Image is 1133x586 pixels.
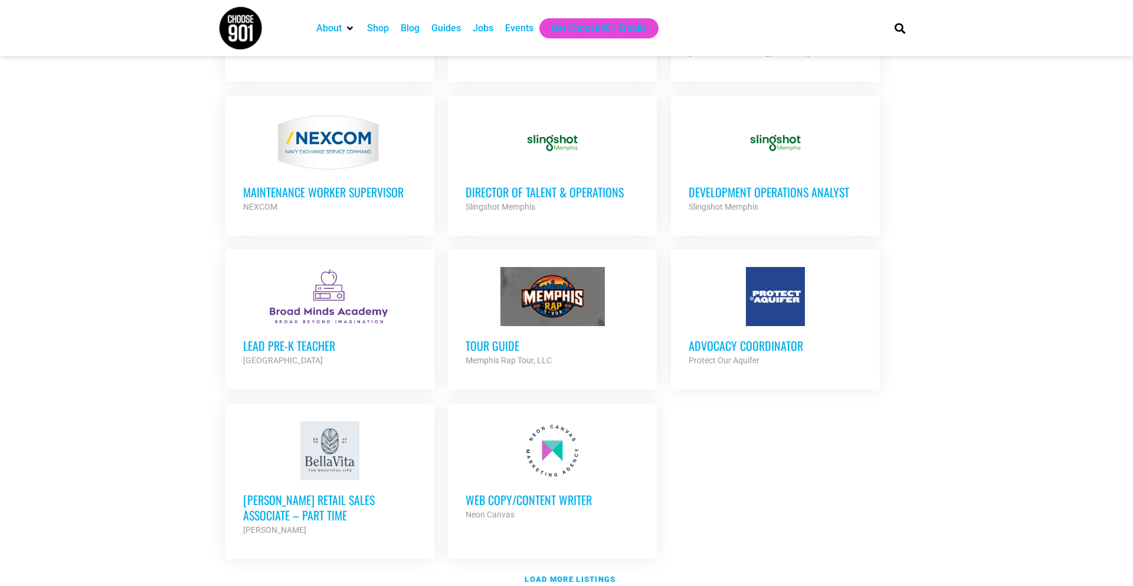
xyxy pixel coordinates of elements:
strong: Slingshot Memphis [466,202,535,211]
strong: Protect Our Aquifer [689,356,759,365]
h3: MAINTENANCE WORKER SUPERVISOR [243,184,417,200]
strong: Memphis Rap Tour, LLC [466,356,552,365]
h3: Development Operations Analyst [689,184,862,200]
strong: NEXCOM [243,202,277,211]
a: MAINTENANCE WORKER SUPERVISOR NEXCOM [225,96,434,232]
a: Get Choose901 Emails [551,21,647,35]
h3: Lead Pre-K Teacher [243,338,417,353]
h3: Advocacy Coordinator [689,338,862,353]
strong: [PERSON_NAME] [243,525,306,535]
a: Guides [431,21,461,35]
a: Lead Pre-K Teacher [GEOGRAPHIC_DATA] [225,249,434,385]
h3: Director of Talent & Operations [466,184,639,200]
h3: Web Copy/Content Writer [466,492,639,507]
strong: Load more listings [525,575,615,584]
strong: [GEOGRAPHIC_DATA][US_STATE] [689,48,810,57]
strong: Slingshot Memphis [689,202,758,211]
a: Development Operations Analyst Slingshot Memphis [671,96,880,232]
h3: [PERSON_NAME] Retail Sales Associate – Part Time [243,492,417,523]
a: Jobs [473,21,493,35]
h3: Tour Guide [466,338,639,353]
strong: Neon Canvas [466,510,515,519]
a: Events [505,21,533,35]
nav: Main nav [310,18,875,38]
strong: [GEOGRAPHIC_DATA] [243,356,323,365]
a: About [316,21,342,35]
a: Shop [367,21,389,35]
div: Search [890,18,910,38]
a: Web Copy/Content Writer Neon Canvas [448,403,657,539]
a: Director of Talent & Operations Slingshot Memphis [448,96,657,232]
a: Tour Guide Memphis Rap Tour, LLC [448,249,657,385]
div: About [310,18,361,38]
a: Blog [401,21,420,35]
a: Advocacy Coordinator Protect Our Aquifer [671,249,880,385]
a: [PERSON_NAME] Retail Sales Associate – Part Time [PERSON_NAME] [225,403,434,555]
